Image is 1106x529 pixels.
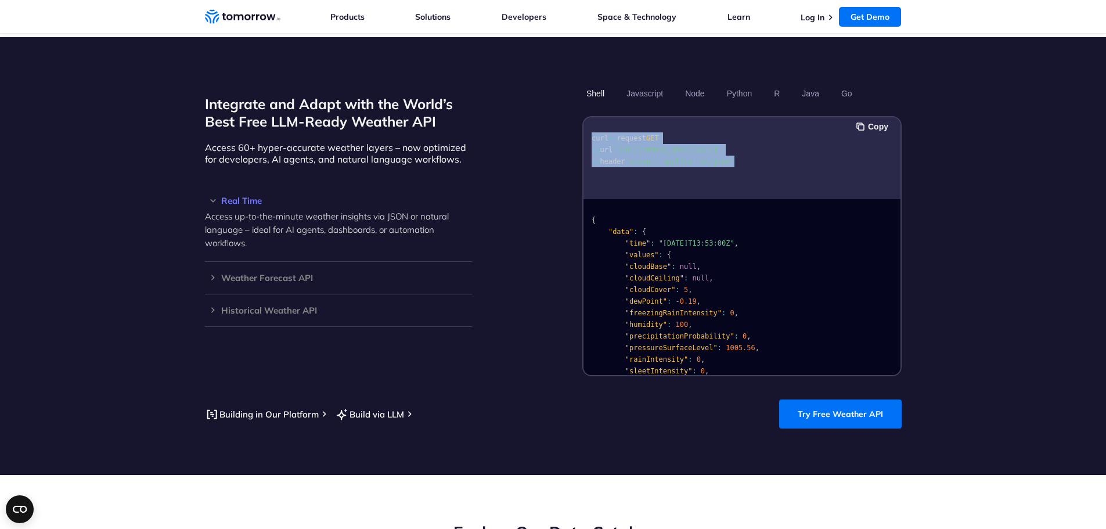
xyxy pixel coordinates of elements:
span: : [717,344,721,352]
span: 0 [696,355,700,364]
span: : [667,321,671,329]
span: : [692,367,696,375]
span: null [692,274,709,282]
a: Get Demo [839,7,901,27]
button: Open CMP widget [6,495,34,523]
span: : [675,286,679,294]
span: , [696,297,700,305]
span: 5 [683,286,687,294]
span: header [600,157,625,165]
span: , [688,321,692,329]
span: 0 [743,332,747,340]
span: -- [608,134,616,142]
a: Try Free Weather API [779,400,902,429]
span: null [679,262,696,271]
span: , [755,344,759,352]
button: Node [681,84,708,103]
span: "pressureSurfaceLevel" [625,344,717,352]
span: , [705,367,709,375]
span: "[DATE]T13:53:00Z" [658,239,734,247]
h3: Historical Weather API [205,306,472,315]
span: "rainIntensity" [625,355,687,364]
button: Shell [582,84,608,103]
button: R [770,84,784,103]
span: 0.19 [679,297,696,305]
button: Go [837,84,856,103]
span: 0 [730,309,734,317]
span: { [642,228,646,236]
span: , [709,274,713,282]
span: , [688,286,692,294]
span: : [721,309,725,317]
span: : [683,274,687,282]
span: , [700,355,704,364]
span: 1005.56 [726,344,755,352]
span: 0 [700,367,704,375]
button: Python [722,84,756,103]
button: Copy [856,120,892,133]
span: : [671,262,675,271]
button: Java [798,84,823,103]
span: - [675,297,679,305]
p: Access 60+ hyper-accurate weather layers – now optimized for developers, AI agents, and natural l... [205,142,472,165]
span: url [600,146,613,154]
span: : [658,251,662,259]
span: "cloudBase" [625,262,671,271]
a: Building in Our Platform [205,407,319,422]
h2: Integrate and Adapt with the World’s Best Free LLM-Ready Weather API [205,95,472,130]
h3: Weather Forecast API [205,274,472,282]
span: curl [592,134,608,142]
span: , [734,239,738,247]
span: -- [592,146,600,154]
span: request [617,134,646,142]
span: , [734,309,738,317]
span: : [688,355,692,364]
a: Home link [205,8,280,26]
span: : [633,228,637,236]
span: -- [592,157,600,165]
span: "cloudCeiling" [625,274,683,282]
a: Learn [727,12,750,22]
span: GET [646,134,658,142]
span: "values" [625,251,658,259]
span: 'accept: application/json' [625,157,734,165]
span: "time" [625,239,650,247]
span: , [747,332,751,340]
span: "dewPoint" [625,297,667,305]
a: Solutions [415,12,451,22]
a: Space & Technology [597,12,676,22]
span: "cloudCover" [625,286,675,294]
span: { [667,251,671,259]
p: Access up-to-the-minute weather insights via JSON or natural language – ideal for AI agents, dash... [205,210,472,250]
span: "precipitationProbability" [625,332,734,340]
span: '[URL][DOMAIN_NAME][DATE]' [613,146,722,154]
span: "sleetIntensity" [625,367,692,375]
h3: Real Time [205,196,472,205]
button: Javascript [622,84,667,103]
span: , [696,262,700,271]
span: "humidity" [625,321,667,329]
a: Log In [801,12,824,23]
span: : [650,239,654,247]
span: : [734,332,738,340]
span: : [667,297,671,305]
span: "freezingRainIntensity" [625,309,721,317]
a: Developers [502,12,546,22]
a: Products [330,12,365,22]
a: Build via LLM [335,407,404,422]
span: 100 [675,321,688,329]
span: "data" [608,228,633,236]
span: { [592,216,596,224]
